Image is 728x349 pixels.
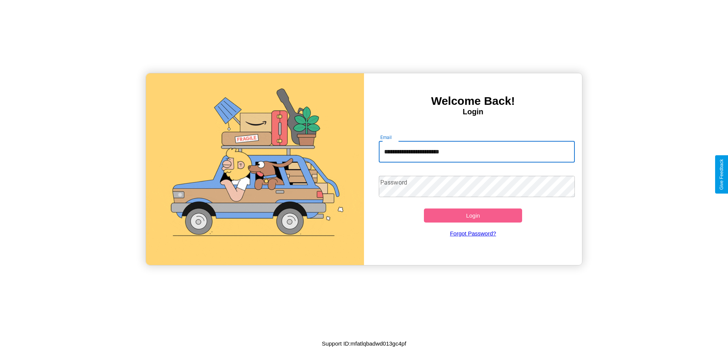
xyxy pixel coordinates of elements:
[375,223,571,244] a: Forgot Password?
[424,208,522,223] button: Login
[364,107,582,116] h4: Login
[322,338,406,349] p: Support ID: mfatlqbadwd013gc4pf
[146,73,364,265] img: gif
[719,159,724,190] div: Give Feedback
[364,95,582,107] h3: Welcome Back!
[380,134,392,141] label: Email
